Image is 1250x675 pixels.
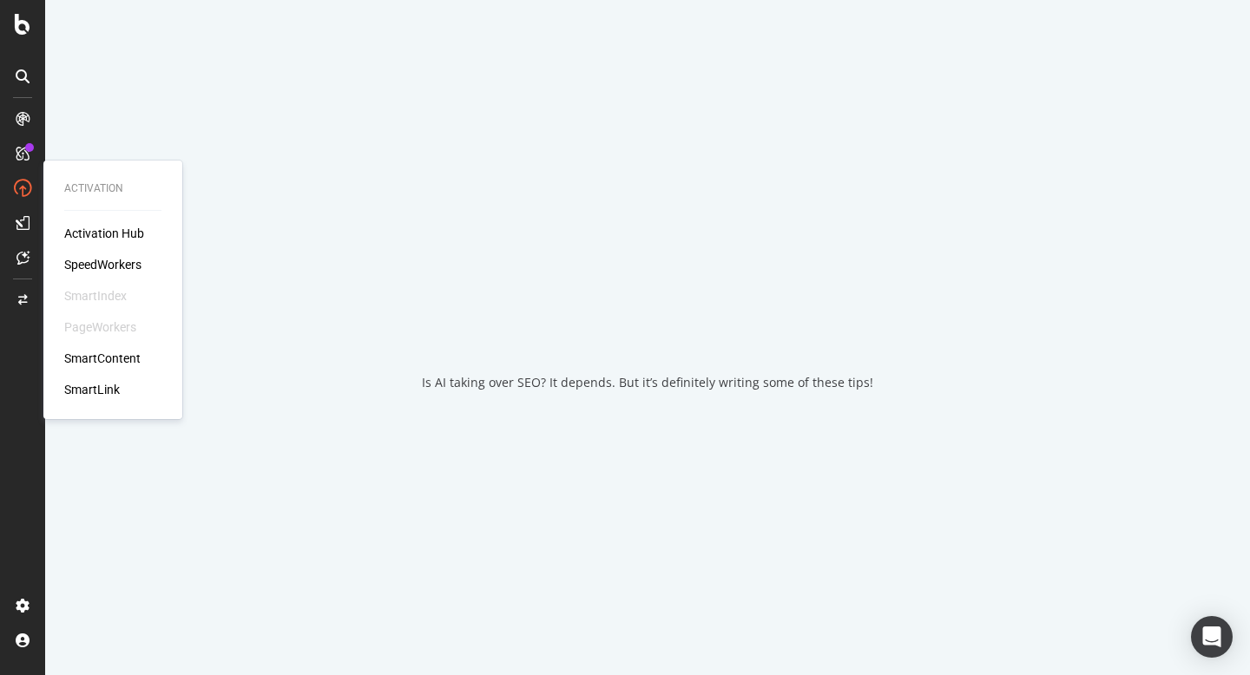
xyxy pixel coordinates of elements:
div: Open Intercom Messenger [1191,616,1233,658]
div: Activation [64,181,161,196]
div: PageWorkers [64,318,136,336]
div: SmartIndex [64,287,127,305]
a: SmartLink [64,381,120,398]
div: Is AI taking over SEO? It depends. But it’s definitely writing some of these tips! [422,374,873,391]
a: SpeedWorkers [64,256,141,273]
div: animation [585,284,710,346]
a: Activation Hub [64,225,144,242]
a: SmartContent [64,350,141,367]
